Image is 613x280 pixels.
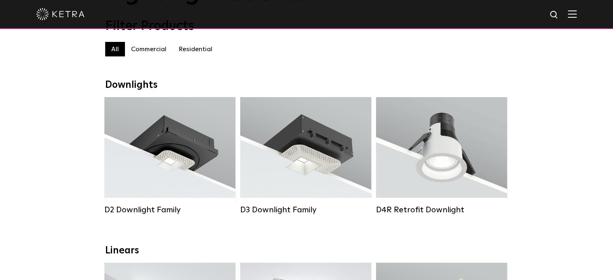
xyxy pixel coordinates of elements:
img: search icon [549,10,559,20]
div: D3 Downlight Family [240,205,371,215]
a: D2 Downlight Family Lumen Output:1200Colors:White / Black / Gloss Black / Silver / Bronze / Silve... [104,97,235,218]
div: D2 Downlight Family [104,205,235,215]
img: ketra-logo-2019-white [36,8,85,20]
div: Linears [105,245,508,257]
label: All [105,42,125,56]
a: D4R Retrofit Downlight Lumen Output:800Colors:White / BlackBeam Angles:15° / 25° / 40° / 60°Watta... [376,97,507,218]
label: Residential [172,42,218,56]
a: D3 Downlight Family Lumen Output:700 / 900 / 1100Colors:White / Black / Silver / Bronze / Paintab... [240,97,371,218]
div: Downlights [105,79,508,91]
div: D4R Retrofit Downlight [376,205,507,215]
img: Hamburger%20Nav.svg [568,10,577,18]
label: Commercial [125,42,172,56]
